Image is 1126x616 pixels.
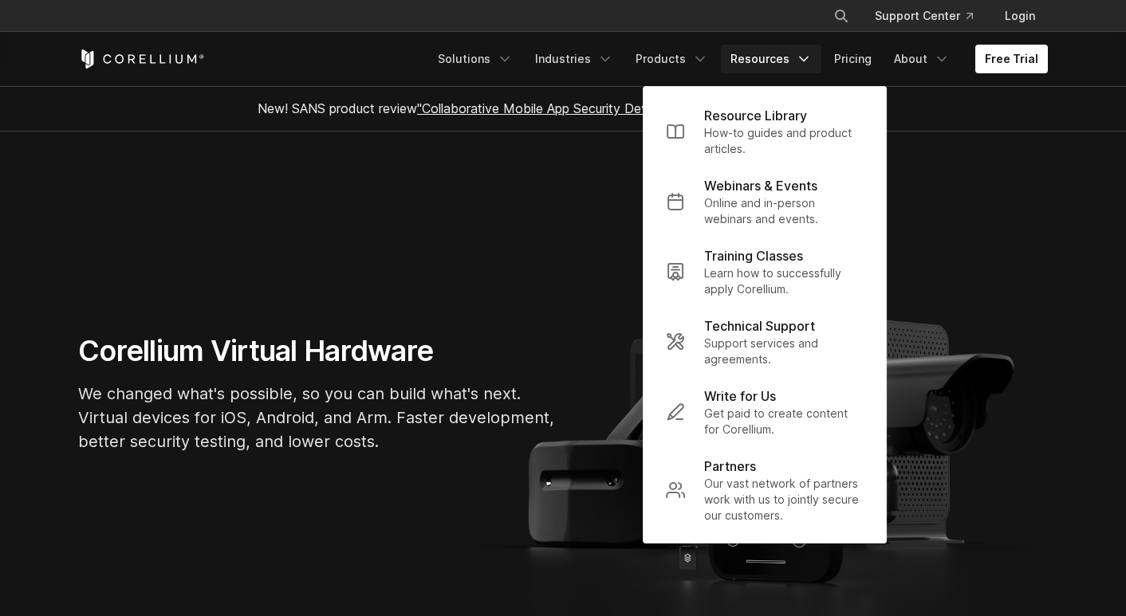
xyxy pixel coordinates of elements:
a: Technical Support Support services and agreements. [653,307,876,377]
span: New! SANS product review now available. [258,100,868,116]
a: Partners Our vast network of partners work with us to jointly secure our customers. [653,447,876,533]
a: Webinars & Events Online and in-person webinars and events. [653,167,876,237]
a: Solutions [428,45,522,73]
p: Technical Support [704,316,815,335]
a: Pricing [825,45,881,73]
a: Training Classes Learn how to successfully apply Corellium. [653,237,876,307]
p: Online and in-person webinars and events. [704,195,864,227]
h1: Corellium Virtual Hardware [78,333,557,369]
p: We changed what's possible, so you can build what's next. Virtual devices for iOS, Android, and A... [78,382,557,453]
p: Partners [704,457,756,476]
div: Navigation Menu [428,45,1048,73]
p: Write for Us [704,386,776,406]
p: Get paid to create content for Corellium. [704,406,864,437]
p: How-to guides and product articles. [704,125,864,157]
button: Search [827,2,856,30]
a: Write for Us Get paid to create content for Corellium. [653,377,876,447]
a: "Collaborative Mobile App Security Development and Analysis" [417,100,785,116]
p: Training Classes [704,246,803,265]
a: Resource Library How-to guides and product articles. [653,96,876,167]
a: Login [992,2,1048,30]
p: Learn how to successfully apply Corellium. [704,265,864,297]
p: Our vast network of partners work with us to jointly secure our customers. [704,476,864,524]
p: Support services and agreements. [704,335,864,367]
p: Resource Library [704,106,807,125]
a: Corellium Home [78,49,205,69]
p: Webinars & Events [704,176,817,195]
a: Industries [526,45,623,73]
a: Resources [721,45,821,73]
div: Navigation Menu [814,2,1048,30]
a: Products [626,45,718,73]
a: About [884,45,959,73]
a: Free Trial [975,45,1048,73]
a: Support Center [862,2,986,30]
